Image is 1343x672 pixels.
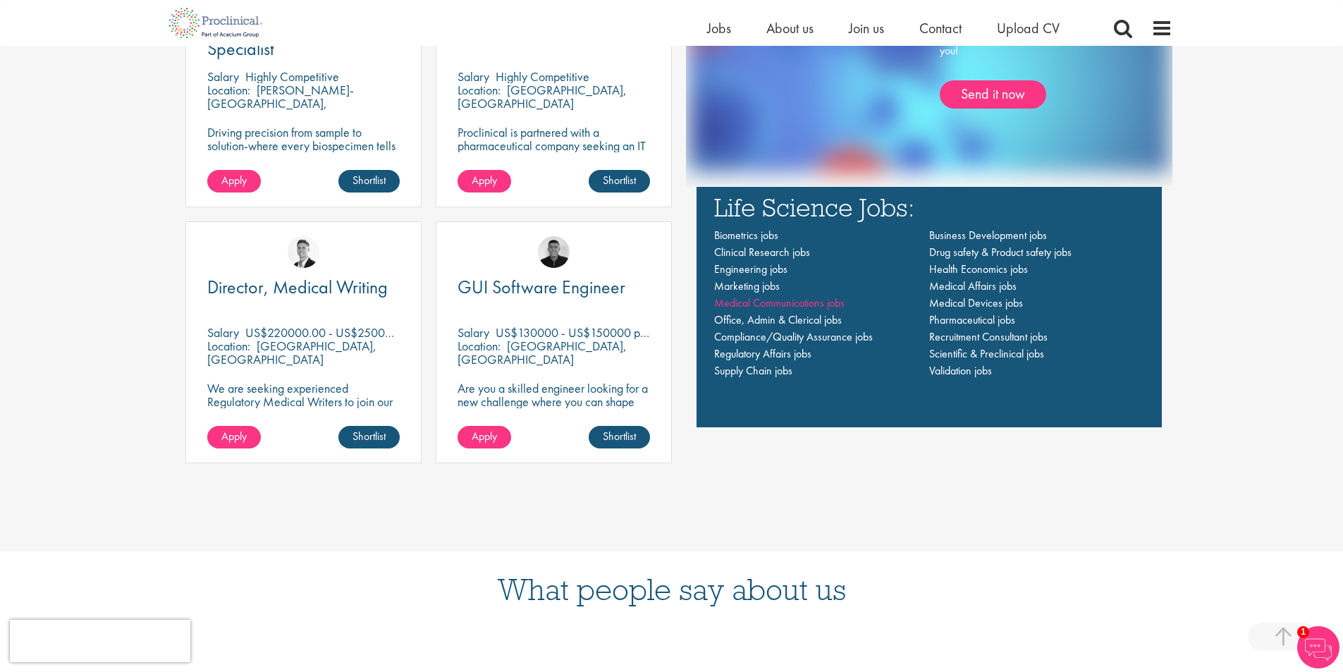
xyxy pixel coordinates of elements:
[207,279,400,296] a: Director, Medical Writing
[458,82,501,98] span: Location:
[458,338,627,367] p: [GEOGRAPHIC_DATA], [GEOGRAPHIC_DATA]
[1297,626,1309,638] span: 1
[207,68,239,85] span: Salary
[849,19,884,37] a: Join us
[929,262,1028,276] a: Health Economics jobs
[766,19,814,37] a: About us
[207,381,400,435] p: We are seeking experienced Regulatory Medical Writers to join our client, a dynamic and growing b...
[458,324,489,341] span: Salary
[929,245,1072,259] a: Drug safety & Product safety jobs
[929,295,1023,310] a: Medical Devices jobs
[929,329,1048,344] a: Recruitment Consultant jobs
[458,82,627,111] p: [GEOGRAPHIC_DATA], [GEOGRAPHIC_DATA]
[338,426,400,448] a: Shortlist
[714,194,1144,220] h3: Life Science Jobs:
[929,363,992,378] a: Validation jobs
[714,363,792,378] a: Supply Chain jobs
[207,338,376,367] p: [GEOGRAPHIC_DATA], [GEOGRAPHIC_DATA]
[207,426,261,448] a: Apply
[207,338,250,354] span: Location:
[207,275,388,299] span: Director, Medical Writing
[714,279,780,293] a: Marketing jobs
[207,324,239,341] span: Salary
[714,227,1144,379] nav: Main navigation
[221,173,247,188] span: Apply
[714,329,873,344] a: Compliance/Quality Assurance jobs
[589,170,650,193] a: Shortlist
[496,324,685,341] p: US$130000 - US$150000 per annum
[707,19,731,37] a: Jobs
[538,236,570,268] img: Christian Andersen
[1297,626,1339,668] img: Chatbot
[940,27,1137,109] div: Simply upload your CV and let us find jobs for you!
[929,312,1015,327] a: Pharmaceutical jobs
[496,68,589,85] p: Highly Competitive
[714,262,787,276] a: Engineering jobs
[919,19,962,37] a: Contact
[714,312,842,327] a: Office, Admin & Clerical jobs
[245,68,339,85] p: Highly Competitive
[940,80,1046,109] a: Send it now
[714,228,778,243] a: Biometrics jobs
[207,23,400,58] a: Biospecimen Senior Specialist
[714,295,845,310] a: Medical Communications jobs
[929,228,1047,243] a: Business Development jobs
[221,429,247,444] span: Apply
[458,426,511,448] a: Apply
[589,426,650,448] a: Shortlist
[472,173,497,188] span: Apply
[714,346,811,361] a: Regulatory Affairs jobs
[458,381,650,435] p: Are you a skilled engineer looking for a new challenge where you can shape the future of healthca...
[207,82,354,125] p: [PERSON_NAME]-[GEOGRAPHIC_DATA], [GEOGRAPHIC_DATA]
[245,324,610,341] p: US$220000.00 - US$250000.00 per annum + Highly Competitive Salary
[458,275,625,299] span: GUI Software Engineer
[714,245,810,259] a: Clinical Research jobs
[458,68,489,85] span: Salary
[10,620,190,662] iframe: reCAPTCHA
[207,170,261,193] a: Apply
[207,126,400,166] p: Driving precision from sample to solution-where every biospecimen tells a story of innovation.
[997,19,1060,37] a: Upload CV
[929,346,1044,361] a: Scientific & Preclinical jobs
[338,170,400,193] a: Shortlist
[472,429,497,444] span: Apply
[458,338,501,354] span: Location:
[458,126,650,193] p: Proclinical is partnered with a pharmaceutical company seeking an IT Application Specialist to jo...
[207,82,250,98] span: Location:
[458,279,650,296] a: GUI Software Engineer
[288,236,319,268] img: George Watson
[929,279,1017,293] a: Medical Affairs jobs
[458,170,511,193] a: Apply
